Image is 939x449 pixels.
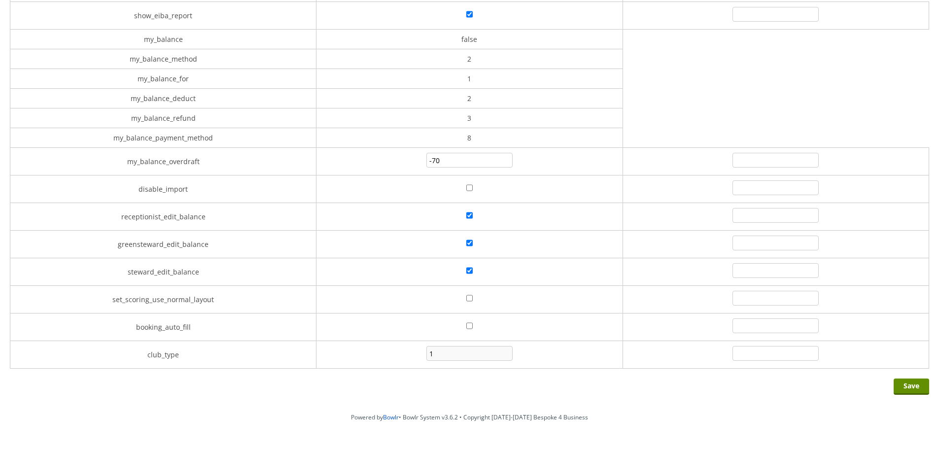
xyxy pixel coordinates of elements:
[316,69,623,89] td: 1
[10,49,316,69] td: my_balance_method
[10,341,316,369] td: club_type
[894,379,929,395] input: Save
[10,286,316,313] td: set_scoring_use_normal_layout
[10,89,316,108] td: my_balance_deduct
[383,413,399,421] a: Bowlr
[10,148,316,175] td: my_balance_overdraft
[10,175,316,203] td: disable_import
[316,128,623,148] td: 8
[10,2,316,30] td: show_eiba_report
[10,69,316,89] td: my_balance_for
[316,108,623,128] td: 3
[316,89,623,108] td: 2
[316,49,623,69] td: 2
[10,313,316,341] td: booking_auto_fill
[10,203,316,231] td: receptionist_edit_balance
[10,108,316,128] td: my_balance_refund
[10,258,316,286] td: steward_edit_balance
[10,231,316,258] td: greensteward_edit_balance
[10,128,316,148] td: my_balance_payment_method
[351,413,588,421] span: Powered by • Bowlr System v3.6.2 • Copyright [DATE]-[DATE] Bespoke 4 Business
[316,30,623,49] td: false
[10,30,316,49] td: my_balance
